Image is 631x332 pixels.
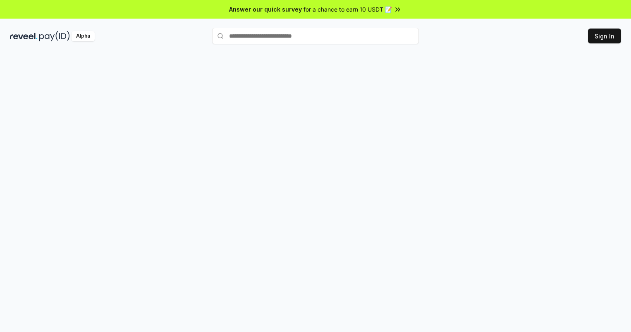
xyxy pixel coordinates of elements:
button: Sign In [588,29,621,43]
img: pay_id [39,31,70,41]
span: Answer our quick survey [229,5,302,14]
div: Alpha [72,31,95,41]
span: for a chance to earn 10 USDT 📝 [304,5,392,14]
img: reveel_dark [10,31,38,41]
